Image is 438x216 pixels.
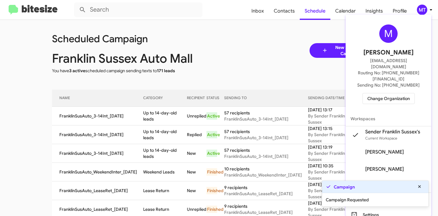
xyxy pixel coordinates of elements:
span: [PERSON_NAME] [365,166,404,172]
span: [PERSON_NAME] [365,149,404,155]
div: M [379,24,398,43]
span: Routing No: [PHONE_NUMBER][FINANCIAL_ID] [353,70,424,82]
span: Sender Franklin Sussex's [365,129,420,135]
button: Change Organization [362,93,415,104]
span: Change Organization [367,93,410,104]
span: [EMAIL_ADDRESS][DOMAIN_NAME] [353,58,424,70]
span: Current Workspace [365,136,397,140]
div: Campaign Requested [322,193,429,207]
strong: Campaign [334,184,355,190]
span: [PERSON_NAME] [363,48,414,58]
span: Sending No: [PHONE_NUMBER] [357,82,420,88]
span: More [346,178,431,192]
span: Workspaces [346,111,431,126]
